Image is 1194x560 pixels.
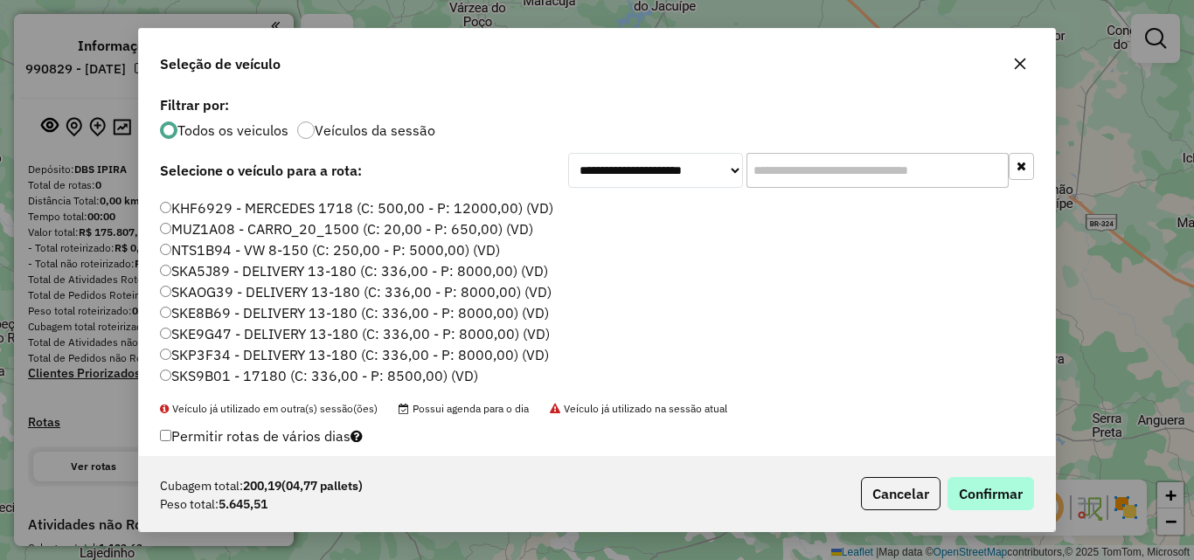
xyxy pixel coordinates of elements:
input: Permitir rotas de vários dias [160,430,171,441]
label: NTS1B94 - VW 8-150 (C: 250,00 - P: 5000,00) (VD) [160,239,500,260]
input: NTS1B94 - VW 8-150 (C: 250,00 - P: 5000,00) (VD) [160,244,171,255]
label: Veículos da sessão [315,123,435,137]
span: (04,77 pallets) [281,478,363,494]
label: SKA5J89 - DELIVERY 13-180 (C: 336,00 - P: 8000,00) (VD) [160,260,548,281]
strong: 5.645,51 [219,495,267,514]
input: SKA5J89 - DELIVERY 13-180 (C: 336,00 - P: 8000,00) (VD) [160,265,171,276]
label: Permitir rotas de vários dias [160,419,363,453]
input: SKS9B01 - 17180 (C: 336,00 - P: 8500,00) (VD) [160,370,171,381]
label: SKAOG39 - DELIVERY 13-180 (C: 336,00 - P: 8000,00) (VD) [160,281,552,302]
input: SKAOG39 - DELIVERY 13-180 (C: 336,00 - P: 8000,00) (VD) [160,286,171,297]
label: SKP3F34 - DELIVERY 13-180 (C: 336,00 - P: 8000,00) (VD) [160,344,549,365]
label: MUZ1A08 - CARRO_20_1500 (C: 20,00 - P: 650,00) (VD) [160,218,533,239]
input: SKP3F34 - DELIVERY 13-180 (C: 336,00 - P: 8000,00) (VD) [160,349,171,360]
label: Filtrar por: [160,94,1034,115]
label: SKE9G47 - DELIVERY 13-180 (C: 336,00 - P: 8000,00) (VD) [160,323,550,344]
span: Seleção de veículo [160,53,281,74]
button: Cancelar [861,477,941,510]
span: Cubagem total: [160,477,243,495]
input: SKE8B69 - DELIVERY 13-180 (C: 336,00 - P: 8000,00) (VD) [160,307,171,318]
strong: Selecione o veículo para a rota: [160,162,362,179]
label: Todos os veiculos [177,123,288,137]
input: MUZ1A08 - CARRO_20_1500 (C: 20,00 - P: 650,00) (VD) [160,223,171,234]
button: Confirmar [948,477,1034,510]
span: Possui agenda para o dia [399,402,529,415]
i: Selecione pelo menos um veículo [351,429,363,443]
input: KHF6929 - MERCEDES 1718 (C: 500,00 - P: 12000,00) (VD) [160,202,171,213]
label: SKE8B69 - DELIVERY 13-180 (C: 336,00 - P: 8000,00) (VD) [160,302,549,323]
label: SKS9B01 - 17180 (C: 336,00 - P: 8500,00) (VD) [160,365,478,386]
label: KHF6929 - MERCEDES 1718 (C: 500,00 - P: 12000,00) (VD) [160,197,553,218]
input: SKE9G47 - DELIVERY 13-180 (C: 336,00 - P: 8000,00) (VD) [160,328,171,339]
span: Veículo já utilizado na sessão atual [550,402,727,415]
strong: 200,19 [243,477,363,495]
span: Peso total: [160,495,219,514]
label: Quantidade máxima de dias em [GEOGRAPHIC_DATA]: [160,453,736,474]
span: Veículo já utilizado em outra(s) sessão(ões) [160,402,378,415]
